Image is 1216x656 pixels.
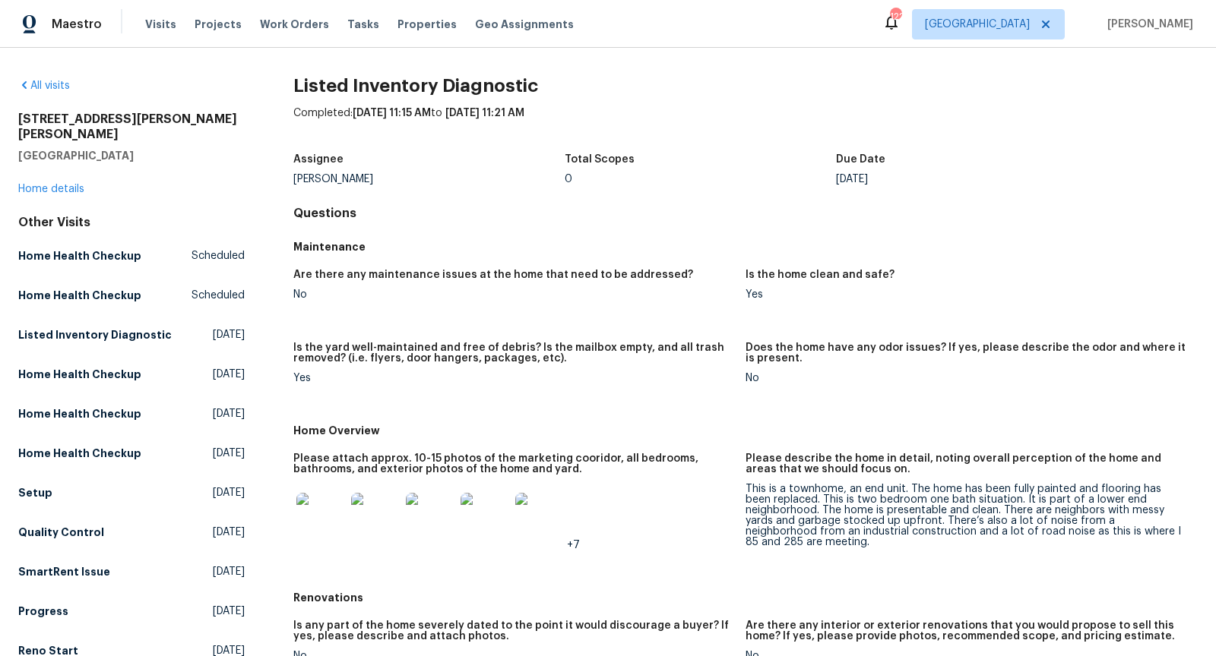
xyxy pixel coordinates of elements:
[293,373,733,383] div: Yes
[836,154,885,165] h5: Due Date
[18,248,141,263] h5: Home Health Checkup
[18,242,245,270] a: Home Health CheckupScheduled
[18,112,245,142] h2: [STREET_ADDRESS][PERSON_NAME][PERSON_NAME]
[18,321,245,348] a: Listed Inventory Diagnostic[DATE]
[293,174,565,184] div: [PERSON_NAME]
[18,367,141,382] h5: Home Health Checkup
[397,17,457,32] span: Properties
[567,540,580,550] span: +7
[746,453,1186,475] h5: Please describe the home in detail, noting overall perception of the home and areas that we shoul...
[213,604,245,619] span: [DATE]
[347,19,379,30] span: Tasks
[18,288,141,303] h5: Home Health Checkup
[293,423,1198,438] h5: Home Overview
[353,108,431,118] span: [DATE] 11:15 AM
[192,248,245,263] span: Scheduled
[213,446,245,461] span: [DATE]
[746,373,1186,383] div: No
[18,604,68,619] h5: Progress
[213,406,245,421] span: [DATE]
[18,440,245,467] a: Home Health Checkup[DATE]
[925,17,1030,32] span: [GEOGRAPHIC_DATA]
[565,154,635,165] h5: Total Scopes
[18,525,104,540] h5: Quality Control
[18,184,84,194] a: Home details
[18,406,141,421] h5: Home Health Checkup
[18,327,172,342] h5: Listed Inventory Diagnostic
[213,327,245,342] span: [DATE]
[293,270,693,280] h5: Are there any maintenance issues at the home that need to be addressed?
[18,282,245,309] a: Home Health CheckupScheduled
[18,361,245,388] a: Home Health Checkup[DATE]
[836,174,1107,184] div: [DATE]
[746,484,1186,547] div: This is a townhome, an end unit. The home has been fully painted and flooring has been replaced. ...
[293,154,344,165] h5: Assignee
[18,485,52,500] h5: Setup
[18,564,110,579] h5: SmartRent Issue
[293,342,733,364] h5: Is the yard well-maintained and free of debris? Is the mailbox empty, and all trash removed? (i.e...
[293,289,733,300] div: No
[213,564,245,579] span: [DATE]
[192,288,245,303] span: Scheduled
[145,17,176,32] span: Visits
[890,9,901,24] div: 122
[746,342,1186,364] h5: Does the home have any odor issues? If yes, please describe the odor and where it is present.
[18,598,245,625] a: Progress[DATE]
[293,239,1198,254] h5: Maintenance
[260,17,329,32] span: Work Orders
[18,558,245,585] a: SmartRent Issue[DATE]
[213,367,245,382] span: [DATE]
[18,479,245,506] a: Setup[DATE]
[293,620,733,642] h5: Is any part of the home severely dated to the point it would discourage a buyer? If yes, please d...
[18,400,245,427] a: Home Health Checkup[DATE]
[18,148,245,163] h5: [GEOGRAPHIC_DATA]
[18,446,141,461] h5: Home Health Checkup
[18,215,245,230] div: Other Visits
[293,78,1198,93] h2: Listed Inventory Diagnostic
[475,17,574,32] span: Geo Assignments
[293,106,1198,145] div: Completed: to
[1101,17,1193,32] span: [PERSON_NAME]
[746,620,1186,642] h5: Are there any interior or exterior renovations that you would propose to sell this home? If yes, ...
[195,17,242,32] span: Projects
[213,485,245,500] span: [DATE]
[746,289,1186,300] div: Yes
[293,453,733,475] h5: Please attach approx. 10-15 photos of the marketing cooridor, all bedrooms, bathrooms, and exteri...
[293,590,1198,605] h5: Renovations
[52,17,102,32] span: Maestro
[746,270,895,280] h5: Is the home clean and safe?
[445,108,524,118] span: [DATE] 11:21 AM
[213,525,245,540] span: [DATE]
[565,174,836,184] div: 0
[293,206,1198,221] h4: Questions
[18,80,70,91] a: All visits
[18,519,245,546] a: Quality Control[DATE]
